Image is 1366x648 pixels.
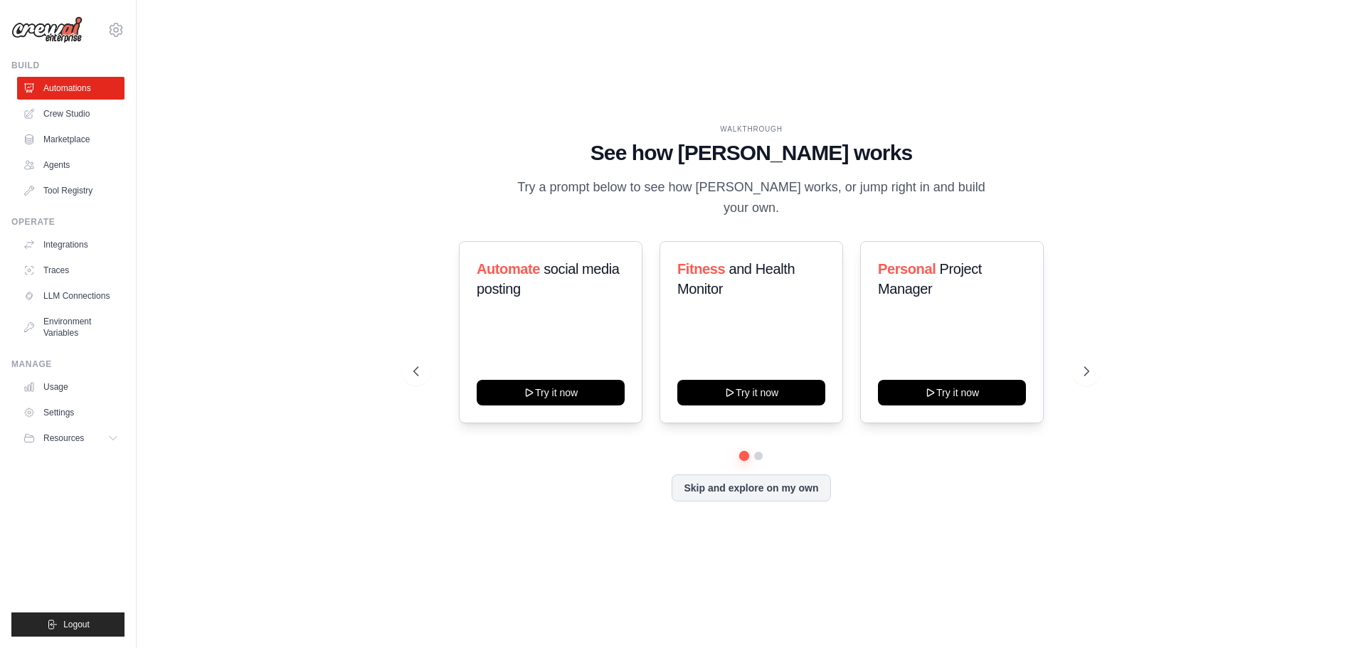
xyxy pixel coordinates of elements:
button: Try it now [878,380,1026,405]
span: Fitness [677,261,725,277]
a: Automations [17,77,125,100]
a: Crew Studio [17,102,125,125]
a: Usage [17,376,125,398]
button: Logout [11,612,125,637]
span: Logout [63,619,90,630]
div: WALKTHROUGH [413,124,1089,134]
span: Project Manager [878,261,982,297]
span: Resources [43,432,84,444]
div: Build [11,60,125,71]
a: Agents [17,154,125,176]
div: Operate [11,216,125,228]
button: Try it now [677,380,825,405]
a: Marketplace [17,128,125,151]
a: Integrations [17,233,125,256]
button: Try it now [477,380,625,405]
a: Traces [17,259,125,282]
button: Resources [17,427,125,450]
span: Automate [477,261,540,277]
a: LLM Connections [17,285,125,307]
div: Manage [11,358,125,370]
span: social media posting [477,261,620,297]
p: Try a prompt below to see how [PERSON_NAME] works, or jump right in and build your own. [512,177,990,219]
a: Settings [17,401,125,424]
span: Personal [878,261,936,277]
a: Environment Variables [17,310,125,344]
span: and Health Monitor [677,261,795,297]
a: Tool Registry [17,179,125,202]
img: Logo [11,16,83,43]
button: Skip and explore on my own [672,474,830,501]
h1: See how [PERSON_NAME] works [413,140,1089,166]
